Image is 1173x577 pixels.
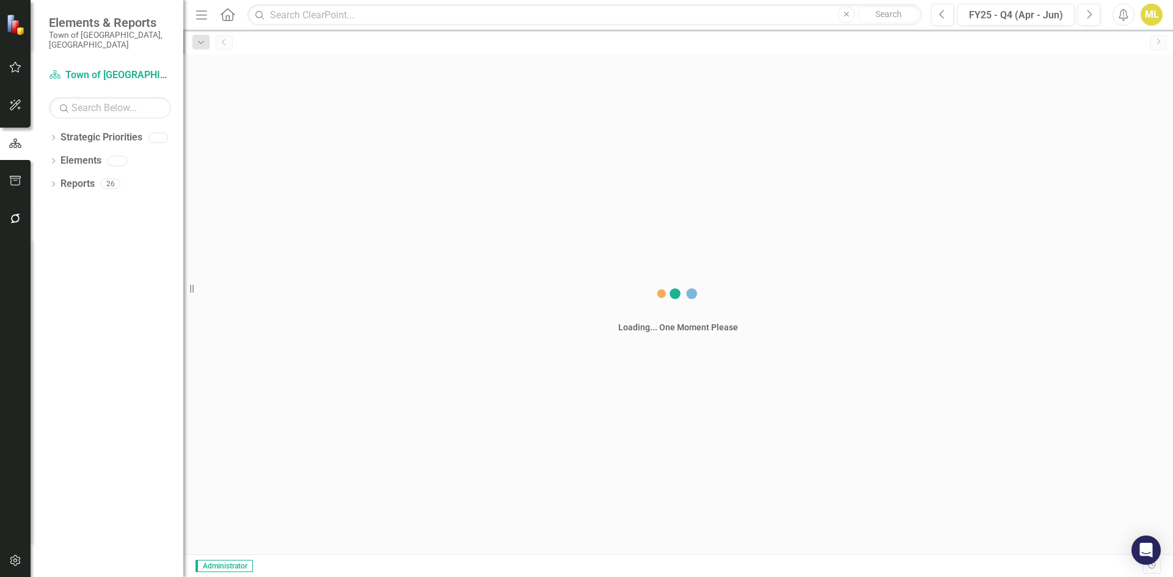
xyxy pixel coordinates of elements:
[49,97,171,118] input: Search Below...
[618,321,738,333] div: Loading... One Moment Please
[875,9,902,19] span: Search
[6,13,28,35] img: ClearPoint Strategy
[1131,535,1161,565] div: Open Intercom Messenger
[962,8,1070,23] div: FY25 - Q4 (Apr - Jun)
[101,179,120,189] div: 26
[49,15,171,30] span: Elements & Reports
[60,154,101,168] a: Elements
[858,6,919,23] button: Search
[1141,4,1163,26] button: ML
[60,131,142,145] a: Strategic Priorities
[247,4,922,26] input: Search ClearPoint...
[60,177,95,191] a: Reports
[957,4,1075,26] button: FY25 - Q4 (Apr - Jun)
[195,560,253,572] span: Administrator
[49,30,171,50] small: Town of [GEOGRAPHIC_DATA], [GEOGRAPHIC_DATA]
[49,68,171,82] a: Town of [GEOGRAPHIC_DATA]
